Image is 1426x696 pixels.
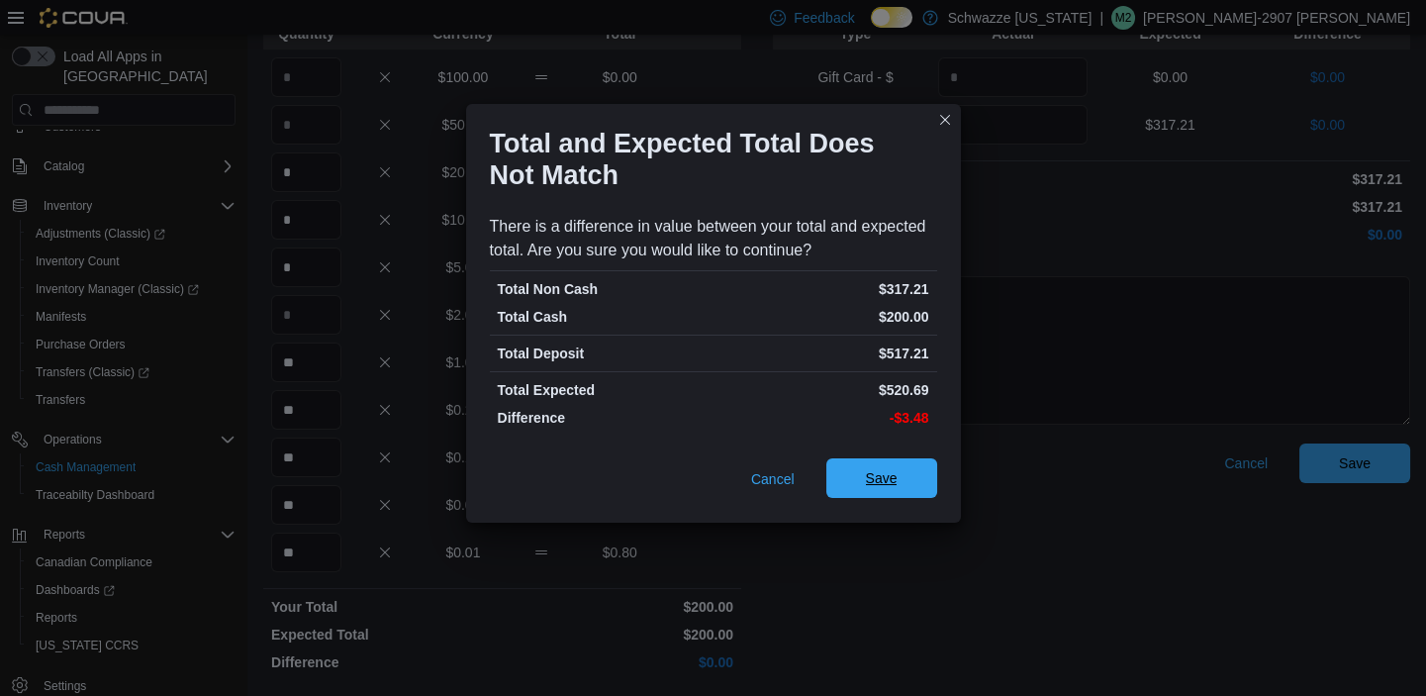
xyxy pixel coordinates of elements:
[498,344,710,363] p: Total Deposit
[743,459,803,499] button: Cancel
[866,468,898,488] span: Save
[490,215,937,262] div: There is a difference in value between your total and expected total. Are you sure you would like...
[717,380,929,400] p: $520.69
[498,408,710,428] p: Difference
[490,128,921,191] h1: Total and Expected Total Does Not Match
[826,458,937,498] button: Save
[717,344,929,363] p: $517.21
[717,279,929,299] p: $317.21
[751,469,795,489] span: Cancel
[498,380,710,400] p: Total Expected
[933,108,957,132] button: Closes this modal window
[717,307,929,327] p: $200.00
[498,279,710,299] p: Total Non Cash
[498,307,710,327] p: Total Cash
[717,408,929,428] p: -$3.48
